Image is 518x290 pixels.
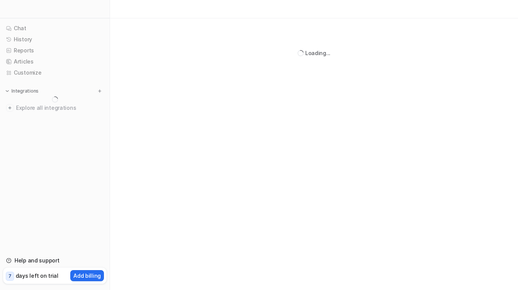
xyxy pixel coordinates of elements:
img: menu_add.svg [97,88,102,94]
img: expand menu [5,88,10,94]
a: Articles [3,56,107,67]
a: Explore all integrations [3,103,107,113]
img: explore all integrations [6,104,14,112]
a: Reports [3,45,107,56]
a: Customize [3,67,107,78]
p: Add billing [73,272,101,280]
a: Chat [3,23,107,34]
p: 7 [8,273,11,280]
button: Integrations [3,87,41,95]
button: Add billing [70,270,104,281]
p: days left on trial [16,272,58,280]
a: Help and support [3,255,107,266]
p: Integrations [11,88,39,94]
div: Loading... [305,49,330,57]
span: Explore all integrations [16,102,104,114]
a: History [3,34,107,45]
